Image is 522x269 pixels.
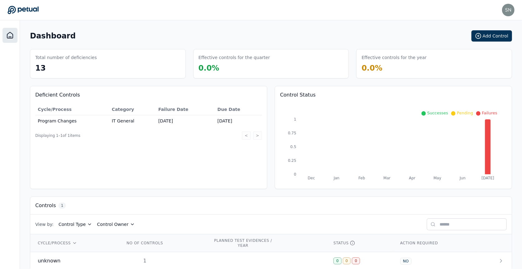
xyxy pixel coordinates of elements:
th: Category [109,104,156,115]
a: Dashboard [2,28,17,43]
tspan: Apr [409,176,416,180]
tspan: 0.75 [288,131,296,135]
tspan: May [434,176,441,180]
div: 0 [343,257,351,264]
td: Program Changes [35,115,109,127]
button: Control Owner [97,221,135,227]
td: [DATE] [156,115,215,127]
span: 13 [35,64,46,72]
div: STATUS [333,241,385,246]
img: snir+upstart@petual.ai [502,4,515,16]
th: Due Date [215,104,262,115]
span: 0.0 % [199,64,219,72]
span: unknown [38,257,61,265]
tspan: 0.25 [288,158,296,163]
h3: Total number of deficiencies [35,54,97,61]
tspan: 0.5 [290,145,296,149]
tspan: Dec [308,176,315,180]
span: Failures [482,111,497,115]
div: 0 [352,257,360,264]
h3: Control Status [280,91,507,99]
button: Add Control [471,30,512,42]
tspan: Feb [358,176,365,180]
button: < [242,132,251,140]
td: [DATE] [215,115,262,127]
th: Failure Date [156,104,215,115]
span: Successes [427,111,448,115]
th: ACTION REQUIRED [393,234,478,252]
button: > [253,132,262,140]
a: Go to Dashboard [7,6,39,14]
div: 0 [333,257,342,264]
div: NO OF CONTROLS [125,241,165,246]
th: Cycle/Process [35,104,109,115]
tspan: 0 [294,172,296,177]
tspan: Mar [383,176,391,180]
div: NO [400,258,411,265]
span: 0.0 % [362,64,382,72]
h3: Effective controls for the quarter [199,54,270,61]
h1: Dashboard [30,31,76,41]
h3: Deficient Controls [35,91,262,99]
span: Pending [457,111,473,115]
h3: Effective controls for the year [362,54,426,61]
div: CYCLE/PROCESS [38,241,110,246]
div: 1 [125,257,165,265]
span: Displaying 1– 1 of 1 items [35,133,80,138]
tspan: 1 [294,117,296,122]
tspan: [DATE] [481,176,494,180]
tspan: Jun [460,176,466,180]
span: View by: [35,221,54,227]
span: 1 [58,202,66,209]
tspan: Jan [333,176,339,180]
h3: Controls [35,202,56,209]
td: IT General [109,115,156,127]
div: PLANNED TEST EVIDENCES / YEAR [213,238,273,248]
button: Control Type [59,221,92,227]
